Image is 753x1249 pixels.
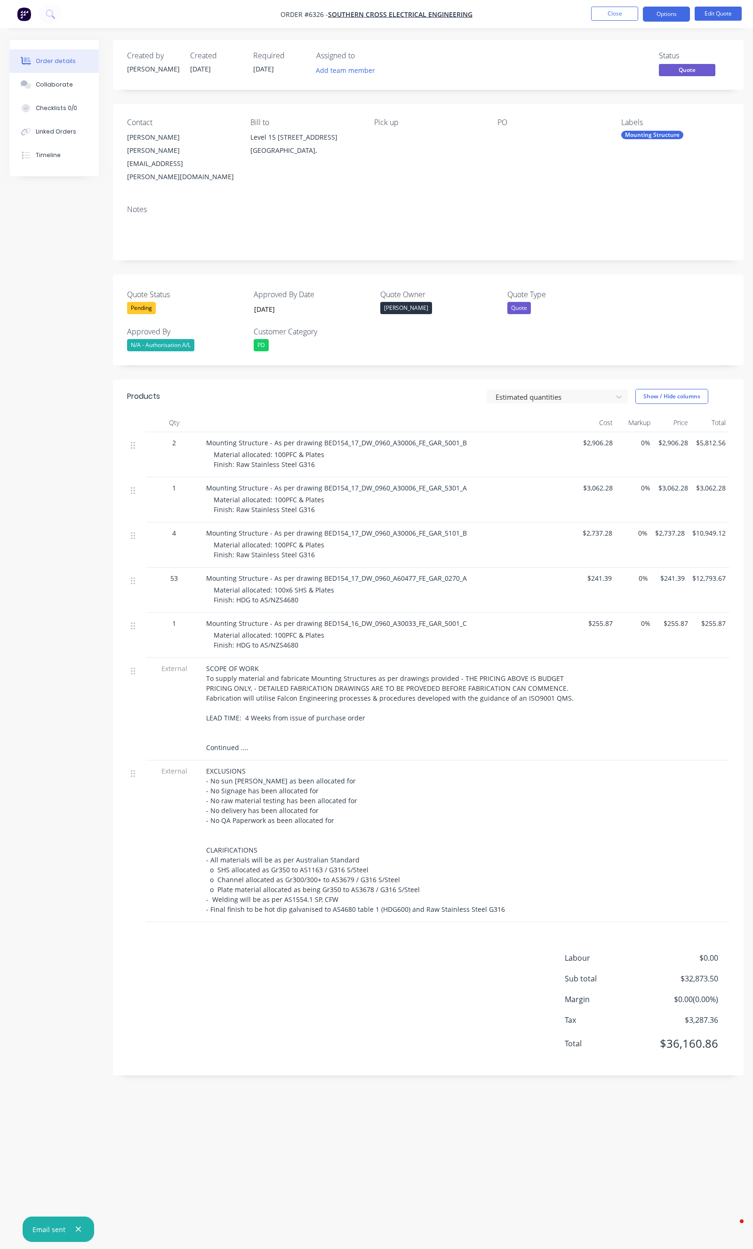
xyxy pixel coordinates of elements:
[659,64,715,76] span: Quote
[583,483,613,493] span: $3,062.28
[9,120,99,143] button: Linked Orders
[190,51,242,60] div: Created
[127,131,235,183] div: [PERSON_NAME][PERSON_NAME][EMAIL_ADDRESS][PERSON_NAME][DOMAIN_NAME]
[36,127,76,136] div: Linked Orders
[658,618,688,628] span: $255.87
[214,450,324,469] span: Material allocated: 100PFC & Plates Finish: Raw Stainless Steel G316
[583,618,613,628] span: $255.87
[9,143,99,167] button: Timeline
[206,574,467,583] span: Mounting Structure - As per drawing BED154_17_DW_0960_A60477_FE_GAR_0270_A
[649,952,718,964] span: $0.00
[692,573,726,583] span: $12,793.67
[620,618,650,628] span: 0%
[316,64,380,77] button: Add team member
[127,326,245,337] label: Approved By
[127,339,194,351] div: N/A - Authorisation A/L
[170,573,178,583] span: 53
[620,438,650,448] span: 0%
[649,1035,718,1052] span: $36,160.86
[127,302,156,314] div: Pending
[695,7,742,21] button: Edit Quote
[620,528,648,538] span: 0%
[621,118,729,127] div: Labels
[621,131,683,139] div: Mounting Structure
[656,573,685,583] span: $241.39
[659,51,729,60] div: Status
[254,339,269,351] div: PD
[214,495,324,514] span: Material allocated: 100PFC & Plates Finish: Raw Stainless Steel G316
[127,118,235,127] div: Contact
[565,1038,649,1049] span: Total
[36,104,77,112] div: Checklists 0/0
[617,413,654,432] div: Markup
[579,413,617,432] div: Cost
[250,144,359,157] div: [GEOGRAPHIC_DATA],
[32,1225,65,1234] div: Email sent
[649,1014,718,1026] span: $3,287.36
[146,413,202,432] div: Qty
[206,438,467,447] span: Mounting Structure - As per drawing BED154_17_DW_0960_A30006_FE_GAR_5001_B
[190,64,211,73] span: [DATE]
[127,51,179,60] div: Created by
[172,528,176,538] span: 4
[649,994,718,1005] span: $0.00 ( 0.00 %)
[127,131,235,144] div: [PERSON_NAME]
[380,289,498,300] label: Quote Owner
[565,994,649,1005] span: Margin
[248,302,365,316] input: Enter date
[654,413,692,432] div: Price
[696,438,726,448] span: $5,812.56
[150,664,199,673] span: External
[565,952,649,964] span: Labour
[206,767,505,914] span: EXCLUSIONS - No sun [PERSON_NAME] as been allocated for - No Signage has been allocated for - No ...
[172,483,176,493] span: 1
[127,144,235,183] div: [PERSON_NAME][EMAIL_ADDRESS][PERSON_NAME][DOMAIN_NAME]
[658,483,688,493] span: $3,062.28
[619,573,649,583] span: 0%
[9,49,99,73] button: Order details
[620,483,650,493] span: 0%
[583,573,612,583] span: $241.39
[206,483,467,492] span: Mounting Structure - As per drawing BED154_17_DW_0960_A30006_FE_GAR_5301_A
[380,302,432,314] div: [PERSON_NAME]
[17,7,31,21] img: Factory
[206,529,467,538] span: Mounting Structure - As per drawing BED154_17_DW_0960_A30006_FE_GAR_5101_B
[150,766,199,776] span: External
[9,73,99,96] button: Collaborate
[280,10,328,19] span: Order #6326 -
[36,57,76,65] div: Order details
[172,618,176,628] span: 1
[692,528,726,538] span: $10,949.12
[374,118,482,127] div: Pick up
[214,585,334,604] span: Material allocated: 100x6 SHS & Plates Finish: HDG to AS/NZS4680
[649,973,718,984] span: $32,873.50
[172,438,176,448] span: 2
[127,391,160,402] div: Products
[214,540,324,559] span: Material allocated: 100PFC & Plates Finish: Raw Stainless Steel G316
[206,619,467,628] span: Mounting Structure - As per drawing BED154_16_DW_0960_A30033_FE_GAR_5001_C
[36,80,73,89] div: Collaborate
[565,1014,649,1026] span: Tax
[206,664,574,752] span: SCOPE OF WORK To supply material and fabricate Mounting Structures as per drawings provided - THE...
[214,631,324,649] span: Material allocated: 100PFC & Plates Finish: HDG to AS/NZS4680
[9,96,99,120] button: Checklists 0/0
[250,131,359,161] div: Level 15 [STREET_ADDRESS][GEOGRAPHIC_DATA],
[658,438,688,448] span: $2,906.28
[316,51,410,60] div: Assigned to
[507,302,531,314] div: Quote
[692,413,729,432] div: Total
[583,438,613,448] span: $2,906.28
[127,205,729,214] div: Notes
[696,483,726,493] span: $3,062.28
[254,289,371,300] label: Approved By Date
[250,131,359,144] div: Level 15 [STREET_ADDRESS]
[507,289,625,300] label: Quote Type
[635,389,708,404] button: Show / Hide columns
[565,973,649,984] span: Sub total
[254,326,371,337] label: Customer Category
[497,118,606,127] div: PO
[328,10,473,19] a: Southern Cross Electrical Engineering
[655,528,685,538] span: $2,737.28
[643,7,690,22] button: Options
